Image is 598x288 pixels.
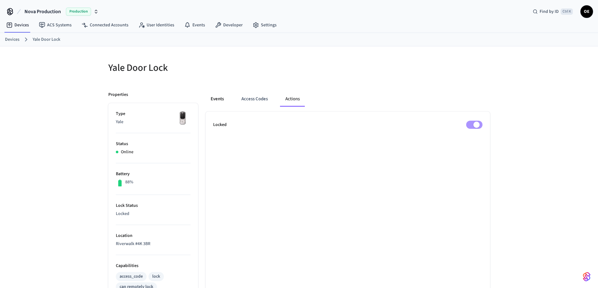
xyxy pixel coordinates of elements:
p: Type [116,111,191,117]
a: User Identities [133,19,179,31]
img: SeamLogoGradient.69752ec5.svg [583,272,590,282]
button: Events [206,92,229,107]
p: Locked [213,122,227,128]
a: Yale Door Lock [33,36,60,43]
button: Actions [280,92,305,107]
p: Online [121,149,133,155]
span: Ctrl K [561,8,573,15]
h5: Yale Door Lock [108,61,295,74]
p: Status [116,141,191,147]
p: Battery [116,171,191,177]
span: Nova Production [24,8,61,15]
a: Devices [1,19,34,31]
p: Properties [108,92,128,98]
button: OE [580,5,593,18]
div: ant example [206,92,490,107]
span: OE [581,6,592,17]
div: access_code [120,273,143,280]
a: Settings [248,19,282,31]
p: 88% [125,179,133,186]
div: lock [152,273,160,280]
p: Capabilities [116,263,191,269]
a: Devices [5,36,19,43]
a: Events [179,19,210,31]
p: Lock Status [116,202,191,209]
a: ACS Systems [34,19,77,31]
p: Locked [116,211,191,217]
p: Yale [116,119,191,125]
p: Location [116,233,191,239]
a: Developer [210,19,248,31]
div: Find by IDCtrl K [528,6,578,17]
span: Find by ID [540,8,559,15]
span: Production [66,8,91,16]
button: Access Codes [236,92,273,107]
p: Riverwalk #4K 3BR [116,241,191,247]
a: Connected Accounts [77,19,133,31]
img: Yale Assure Touchscreen Wifi Smart Lock, Satin Nickel, Front [175,111,191,126]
